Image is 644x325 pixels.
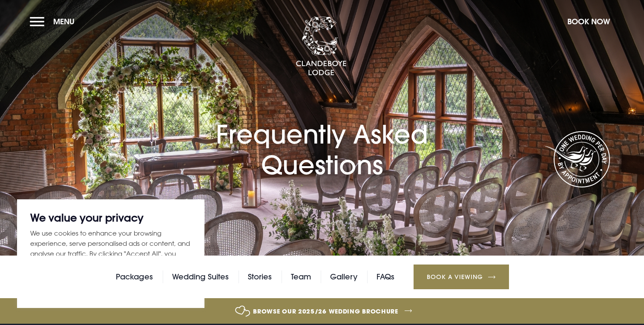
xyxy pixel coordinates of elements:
button: Book Now [563,12,614,31]
a: FAQs [377,270,394,283]
p: We value your privacy [30,213,191,223]
a: Wedding Suites [172,270,229,283]
p: We use cookies to enhance your browsing experience, serve personalised ads or content, and analys... [30,228,191,269]
div: We value your privacy [17,199,204,308]
span: Menu [53,17,75,26]
img: Clandeboye Lodge [296,17,347,76]
a: Packages [116,270,153,283]
a: Book a Viewing [414,265,509,289]
a: Stories [248,270,272,283]
a: Team [291,270,311,283]
button: Menu [30,12,79,31]
a: Gallery [330,270,357,283]
h1: Frequently Asked Questions [152,80,492,180]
